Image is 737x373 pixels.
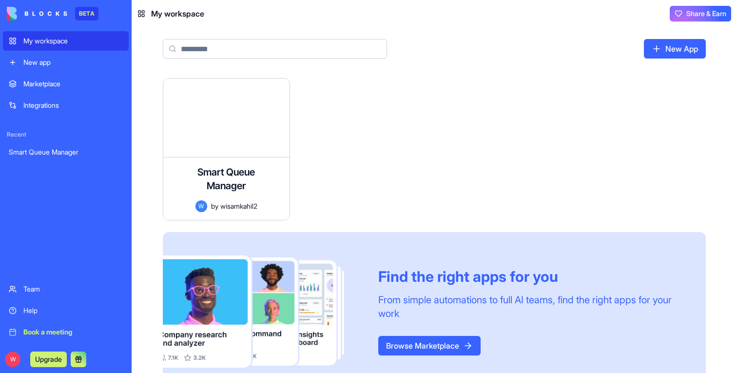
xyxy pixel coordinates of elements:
a: Smart Queue Manager [3,142,129,162]
a: New app [3,53,129,72]
div: Find the right apps for you [378,268,682,285]
a: Browse Marketplace [378,336,481,355]
a: Smart Queue ManagerWbywisamkahil2 [163,78,290,220]
a: New App [644,39,706,59]
span: Recent [3,131,129,138]
div: Marketplace [23,79,123,89]
div: Team [23,284,123,294]
div: BETA [75,7,98,20]
a: Upgrade [30,354,67,364]
img: Frame_181_egmpey.png [163,255,363,368]
button: Share & Earn [670,6,731,21]
div: Book a meeting [23,327,123,337]
a: Integrations [3,96,129,115]
a: BETA [7,7,98,20]
div: Integrations [23,100,123,110]
div: Help [23,306,123,315]
span: wisamkahil2 [220,201,257,211]
span: My workspace [151,8,204,20]
span: W [195,200,207,212]
span: Share & Earn [686,9,726,19]
div: New app [23,58,123,67]
button: Upgrade [30,352,67,367]
span: by [211,201,218,211]
div: From simple automations to full AI teams, find the right apps for your work [378,293,682,320]
a: My workspace [3,31,129,51]
a: Book a meeting [3,322,129,342]
a: Marketplace [3,74,129,94]
h4: Smart Queue Manager [187,165,265,193]
div: My workspace [23,36,123,46]
img: logo [7,7,67,20]
a: Team [3,279,129,299]
a: Help [3,301,129,320]
span: W [5,352,20,367]
div: Smart Queue Manager [9,147,123,157]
